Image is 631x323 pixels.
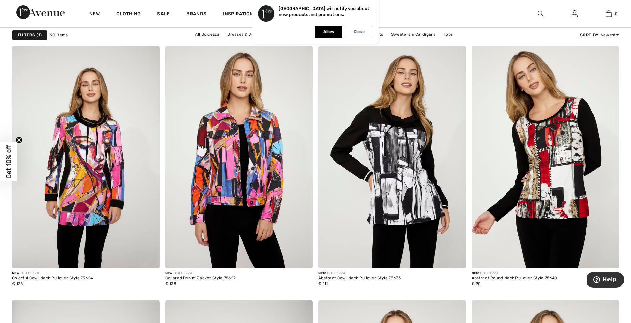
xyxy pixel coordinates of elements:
img: Abstract Cowl Neck Pullover Style 75633. As sample [318,46,466,268]
span: New [472,271,479,275]
img: search the website [538,10,543,18]
span: 0 [615,11,618,17]
strong: Sort By [580,33,598,38]
span: € 126 [12,281,23,286]
div: : Newest [580,32,619,38]
span: 90 items [50,32,68,38]
iframe: Opens a widget where you can find more information [587,272,624,289]
span: 1 [37,32,42,38]
button: Close teaser [16,136,22,143]
div: Collared Denim Jacket Style 75627 [165,276,236,281]
span: € 138 [165,281,177,286]
div: DOLCEZZA [318,271,401,276]
img: My Bag [606,10,612,18]
div: DOLCEZZA [12,271,93,276]
a: All Dolcezza [191,30,223,39]
a: 0 [592,10,625,18]
img: My Info [572,10,578,18]
a: Dresses & Jumpsuits [224,30,273,39]
span: New [12,271,19,275]
a: Brands [186,11,207,18]
span: New [318,271,326,275]
a: Sale [157,11,170,18]
a: Clothing [116,11,141,18]
img: Abstract Round Neck Pullover Style 75640. As sample [472,46,619,268]
div: Colorful Cowl Neck Pullover Style 75624 [12,276,93,281]
a: Sign In [566,10,583,18]
a: New [89,11,100,18]
span: New [165,271,173,275]
a: Tops [440,30,456,39]
p: [GEOGRAPHIC_DATA] will notify you about new products and promotions. [279,6,369,17]
div: Abstract Round Neck Pullover Style 75640 [472,276,557,281]
img: 1ère Avenue [16,5,65,19]
div: DOLCEZZA [165,271,236,276]
img: Collared Denim Jacket Style 75627. As sample [165,46,313,268]
span: € 90 [472,281,481,286]
p: Allow [323,29,334,34]
div: Abstract Cowl Neck Pullover Style 75633 [318,276,401,281]
span: Inspiration [223,11,253,18]
span: Get 10% off [5,145,13,178]
img: Colorful Cowl Neck Pullover Style 75624. As sample [12,46,160,268]
strong: Filters [18,32,35,38]
p: Close [354,29,365,34]
div: DOLCEZZA [472,271,557,276]
a: Sweaters & Cardigans [388,30,439,39]
span: € 111 [318,281,328,286]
